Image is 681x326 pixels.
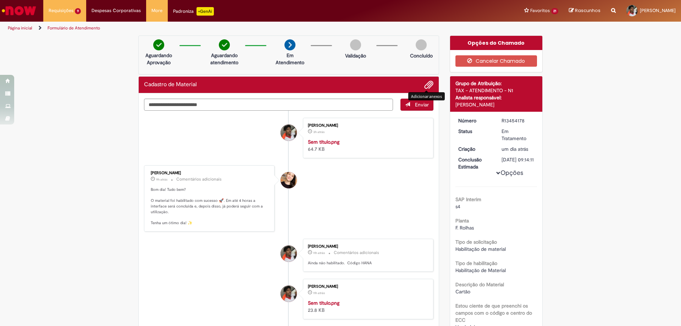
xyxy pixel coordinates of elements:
[424,80,433,89] button: Adicionar anexos
[453,117,497,124] dt: Número
[455,87,537,94] div: TAX - ATENDIMENTO - N1
[530,7,550,14] span: Favoritos
[569,7,600,14] a: Rascunhos
[455,196,481,203] b: SAP Interim
[281,286,297,302] div: ISRAEL TAITE
[176,176,222,182] small: Comentários adicionais
[453,145,497,153] dt: Criação
[75,8,81,14] span: 9
[350,39,361,50] img: img-circle-grey.png
[455,203,460,210] span: s4
[308,139,339,145] a: Sem título.png
[284,39,295,50] img: arrow-next.png
[455,260,497,266] b: Tipo de habilitação
[551,8,558,14] span: 21
[207,52,242,66] p: Aguardando atendimento
[48,25,100,31] a: Formulário de Atendimento
[400,99,433,111] button: Enviar
[196,7,214,16] p: +GenAi
[455,303,532,323] b: Estou ciente de que preenchi os campos com o código e centro do ECC
[281,125,297,141] div: ISRAEL TAITE
[455,267,506,273] span: Habilitação de Material
[308,138,426,153] div: 64.7 KB
[153,39,164,50] img: check-circle-green.png
[455,217,469,224] b: Planta
[5,22,449,35] ul: Trilhas de página
[151,171,269,175] div: [PERSON_NAME]
[144,99,393,111] textarea: Digite sua mensagem aqui...
[308,244,426,249] div: [PERSON_NAME]
[313,291,325,295] span: 11h atrás
[455,225,474,231] span: F. Rolhas
[308,260,426,266] p: Ainda não habilitado. Código HANA
[575,7,600,14] span: Rascunhos
[502,156,535,163] div: [DATE] 09:14:11
[142,52,176,66] p: Aguardando Aprovação
[8,25,32,31] a: Página inicial
[151,187,269,226] p: Bom dia! Tudo bem? O material foi habilitado com sucesso 🚀. Em até 4 horas a interface será concl...
[313,130,325,134] time: 28/08/2025 16:39:26
[1,4,37,18] img: ServiceNow
[502,146,528,152] time: 27/08/2025 18:31:36
[151,7,162,14] span: More
[455,246,506,252] span: Habilitação de material
[313,251,325,255] span: 11h atrás
[455,101,537,108] div: [PERSON_NAME]
[313,130,325,134] span: 3h atrás
[273,52,307,66] p: Em Atendimento
[219,39,230,50] img: check-circle-green.png
[281,172,297,188] div: Sabrina De Vasconcelos
[345,52,366,59] p: Validação
[455,288,470,295] span: Cartão
[415,101,429,108] span: Enviar
[410,52,433,59] p: Concluído
[455,239,497,245] b: Tipo de solicitação
[453,156,497,170] dt: Conclusão Estimada
[281,245,297,262] div: ISRAEL TAITE
[156,177,167,182] span: 9h atrás
[334,250,379,256] small: Comentários adicionais
[156,177,167,182] time: 28/08/2025 10:25:16
[144,82,197,88] h2: Cadastro de Material Histórico de tíquete
[502,128,535,142] div: Em Tratamento
[173,7,214,16] div: Padroniza
[308,299,426,314] div: 23.8 KB
[450,36,543,50] div: Opções do Chamado
[455,80,537,87] div: Grupo de Atribuição:
[308,284,426,289] div: [PERSON_NAME]
[502,146,528,152] span: um dia atrás
[453,128,497,135] dt: Status
[455,281,504,288] b: Descrição do Material
[92,7,141,14] span: Despesas Corporativas
[308,123,426,128] div: [PERSON_NAME]
[502,117,535,124] div: R13454178
[313,251,325,255] time: 28/08/2025 08:53:03
[308,300,339,306] a: Sem título.png
[408,92,445,100] div: Adicionar anexos
[640,7,676,13] span: [PERSON_NAME]
[49,7,73,14] span: Requisições
[416,39,427,50] img: img-circle-grey.png
[313,291,325,295] time: 28/08/2025 08:52:33
[502,145,535,153] div: 27/08/2025 18:31:36
[455,94,537,101] div: Analista responsável:
[455,55,537,67] button: Cancelar Chamado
